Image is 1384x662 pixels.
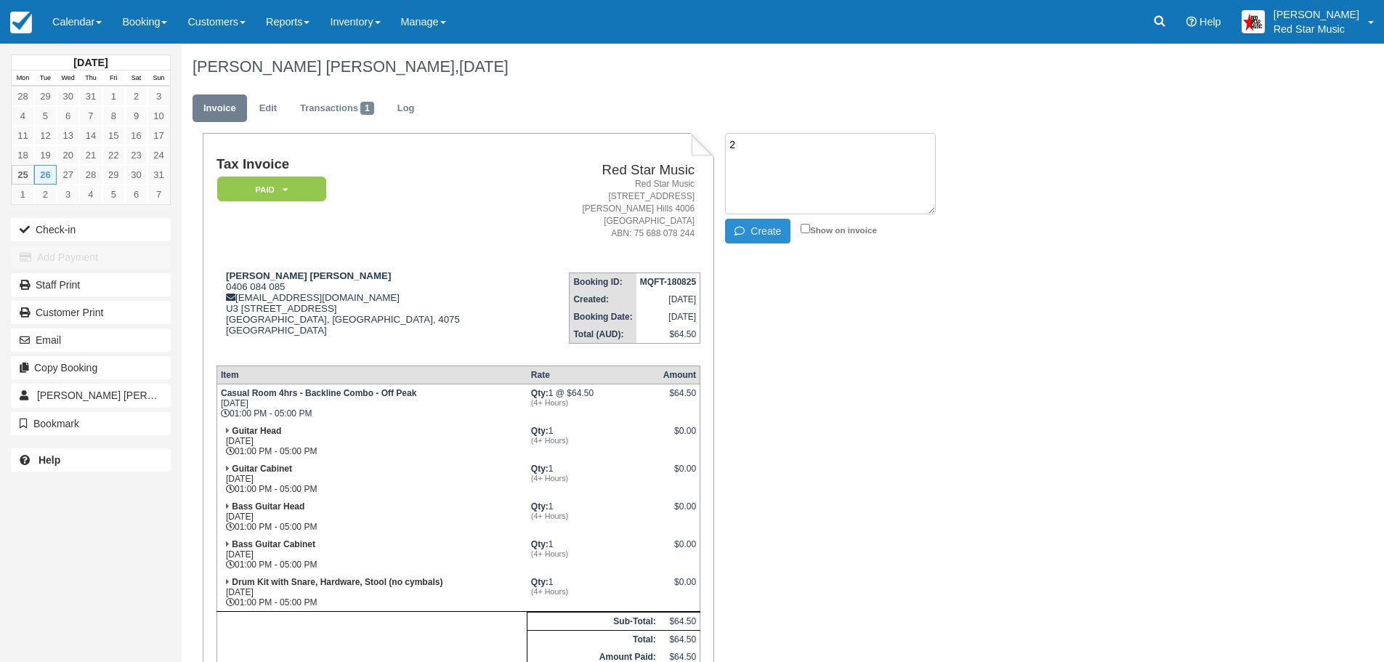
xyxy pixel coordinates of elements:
button: Email [11,328,171,352]
th: Sub-Total: [527,612,660,630]
th: Fri [102,70,125,86]
td: $64.50 [636,326,700,344]
a: [PERSON_NAME] [PERSON_NAME] [11,384,171,407]
a: 7 [79,106,102,126]
a: Transactions1 [289,94,385,123]
td: [DATE] 01:00 PM - 05:00 PM [216,460,527,498]
a: 29 [102,165,125,185]
td: [DATE] 01:00 PM - 05:00 PM [216,498,527,536]
h1: [PERSON_NAME] [PERSON_NAME], [193,58,1209,76]
p: [PERSON_NAME] [1274,7,1359,22]
strong: Guitar Head [232,426,281,436]
td: 1 @ $64.50 [527,384,660,422]
a: Edit [248,94,288,123]
a: 4 [79,185,102,204]
a: 1 [12,185,34,204]
a: Paid [216,176,321,203]
strong: Qty [531,388,549,398]
a: 30 [125,165,147,185]
button: Bookmark [11,412,171,435]
td: [DATE] 01:00 PM - 05:00 PM [216,422,527,460]
i: Help [1186,17,1197,27]
div: $0.00 [663,426,696,448]
a: 3 [147,86,170,106]
a: 31 [147,165,170,185]
td: 1 [527,536,660,573]
strong: Qty [531,426,549,436]
div: 0406 084 085 [EMAIL_ADDRESS][DOMAIN_NAME] U3 [STREET_ADDRESS] [GEOGRAPHIC_DATA], [GEOGRAPHIC_DATA... [216,270,531,354]
td: [DATE] 01:00 PM - 05:00 PM [216,573,527,612]
a: 3 [57,185,79,204]
span: [DATE] [459,57,509,76]
th: Tue [34,70,57,86]
a: Help [11,448,171,472]
a: 7 [147,185,170,204]
td: 1 [527,498,660,536]
a: 1 [102,86,125,106]
a: 17 [147,126,170,145]
a: 28 [79,165,102,185]
strong: [PERSON_NAME] [PERSON_NAME] [226,270,391,281]
img: A2 [1242,10,1265,33]
span: Help [1199,16,1221,28]
a: 18 [12,145,34,165]
a: 27 [57,165,79,185]
th: Total: [527,630,660,648]
button: Add Payment [11,246,171,269]
a: 10 [147,106,170,126]
a: 31 [79,86,102,106]
td: [DATE] [636,291,700,308]
strong: Guitar Cabinet [232,464,292,474]
a: 14 [79,126,102,145]
strong: MQFT-180825 [640,277,696,287]
td: $64.50 [660,612,700,630]
th: Amount [660,366,700,384]
h2: Red Star Music [537,163,695,178]
td: [DATE] [636,308,700,326]
a: 26 [34,165,57,185]
p: Red Star Music [1274,22,1359,36]
td: 1 [527,573,660,612]
a: 16 [125,126,147,145]
a: 8 [102,106,125,126]
h1: Tax Invoice [216,157,531,172]
strong: Qty [531,539,549,549]
button: Copy Booking [11,356,171,379]
em: Paid [217,177,326,202]
a: 11 [12,126,34,145]
address: Red Star Music [STREET_ADDRESS] [PERSON_NAME] Hills 4006 [GEOGRAPHIC_DATA] ABN: 75 688 078 244 [537,178,695,241]
em: (4+ Hours) [531,398,656,407]
td: 1 [527,460,660,498]
th: Sat [125,70,147,86]
a: 24 [147,145,170,165]
th: Wed [57,70,79,86]
a: 6 [57,106,79,126]
strong: Qty [531,501,549,512]
div: $0.00 [663,501,696,523]
th: Booking Date: [570,308,636,326]
th: Total (AUD): [570,326,636,344]
th: Rate [527,366,660,384]
strong: Bass Guitar Cabinet [232,539,315,549]
a: 5 [34,106,57,126]
label: Show on invoice [801,225,877,235]
th: Booking ID: [570,273,636,291]
strong: Qty [531,577,549,587]
a: 4 [12,106,34,126]
a: 9 [125,106,147,126]
div: $0.00 [663,539,696,561]
div: $0.00 [663,577,696,599]
a: Staff Print [11,273,171,296]
a: 2 [34,185,57,204]
span: 1 [360,102,374,115]
a: 12 [34,126,57,145]
th: Mon [12,70,34,86]
a: 19 [34,145,57,165]
button: Create [725,219,790,243]
th: Created: [570,291,636,308]
a: 6 [125,185,147,204]
a: 21 [79,145,102,165]
a: 25 [12,165,34,185]
strong: Bass Guitar Head [232,501,304,512]
a: 2 [125,86,147,106]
